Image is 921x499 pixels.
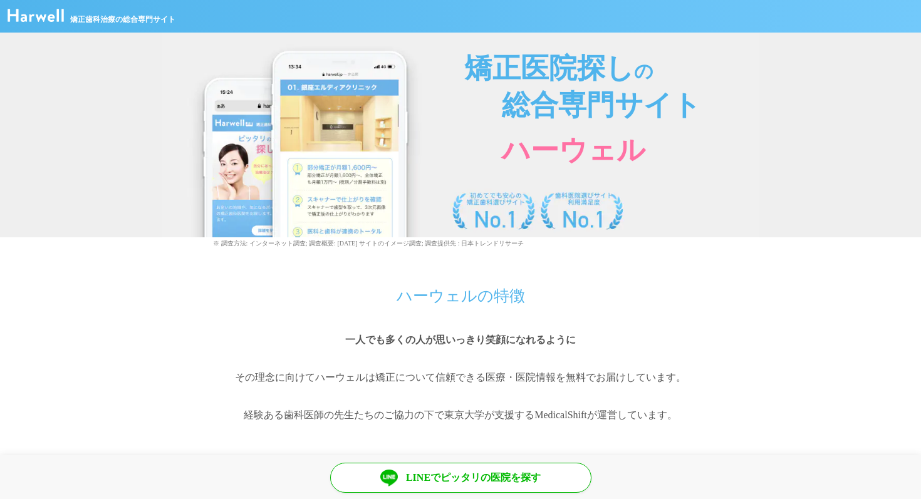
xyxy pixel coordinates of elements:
[444,406,597,424] span: 東京大学が支援するMedicalShiftが
[502,90,701,121] span: 総合専門サイト
[597,406,677,424] span: 運営しています。
[70,14,175,25] span: 矯正歯科治療の総合専門サイト
[8,9,64,22] img: ハーウェル
[8,13,64,24] a: ハーウェル
[435,368,566,387] span: 信頼できる医療・医院情報を
[634,61,653,81] span: の
[502,135,645,166] span: ハーウェル
[384,406,444,424] span: ご協力の下で
[315,368,375,387] span: ハーウェルは
[464,53,634,84] span: 矯正医院探し
[210,237,711,249] p: ※ 調査方法: インターネット調査; 調査概要: [DATE] サイトのイメージ調査; 調査提供先 : 日本トレンドリサーチ
[244,406,384,424] span: 経験ある歯科医師の先生たちの
[345,331,435,349] span: 一人でも多くの人が
[566,368,686,387] span: 無料でお届けしています。
[226,268,695,306] h2: ハーウェルの特徴
[235,368,315,387] span: その理念に向けて
[435,331,576,349] span: 思いっきり笑顔になれるように
[375,368,435,387] span: 矯正について
[330,463,591,493] a: LINEでピッタリの医院を探す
